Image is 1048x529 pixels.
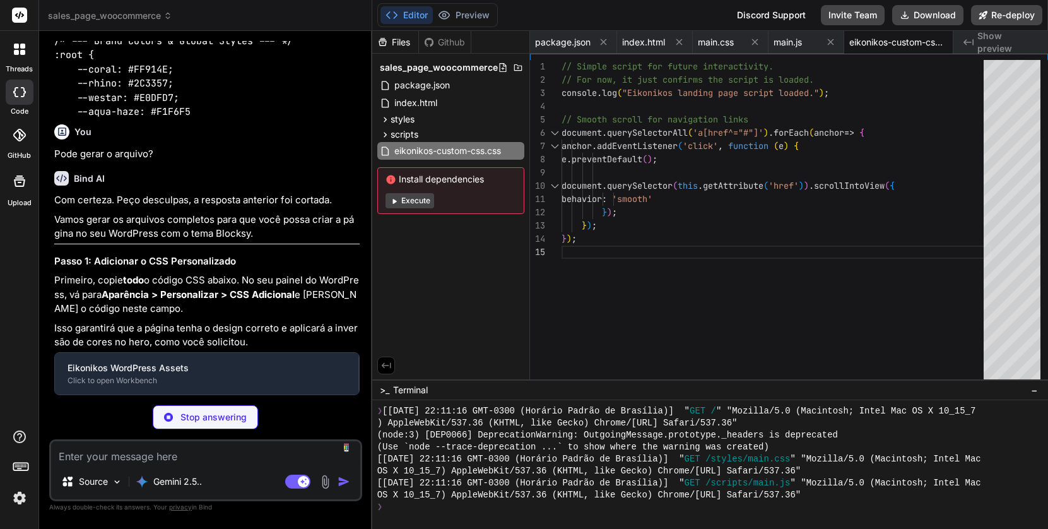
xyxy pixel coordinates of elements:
span: ) [763,127,768,138]
button: Eikonikos WordPress AssetsClick to open Workbench [55,353,358,395]
span: ( [688,127,693,138]
span: ) [784,140,789,152]
span: Show preview [977,30,1038,55]
button: − [1028,380,1040,400]
span: } [582,220,587,231]
span: querySelector [607,180,673,191]
span: ( [678,140,683,152]
span: /styles/main.css [705,453,790,465]
button: Re-deploy [971,5,1042,25]
label: Upload [8,198,32,208]
span: { [890,180,895,191]
div: 10 [530,179,545,193]
span: OS X 10_15_7) AppleWebKit/537.36 (KHTML, like Gecko) Chrome/[URL] Safari/537.36" [377,489,801,501]
span: ❯ [377,501,382,513]
span: ( [774,140,779,152]
span: document [562,180,602,191]
span: Install dependencies [386,173,516,186]
span: sales_page_woocommerce [48,9,172,22]
span: index.html [393,95,439,110]
span: styles [391,113,415,126]
span: document [562,127,602,138]
img: Gemini 2.5 Pro [136,475,148,488]
span: / [711,405,716,417]
div: Click to open Workbench [68,376,346,386]
div: Click to collapse the range. [546,126,563,140]
p: Source [79,475,108,488]
button: Execute [386,193,434,208]
span: [[DATE] 22:11:16 GMT-0300 (Horário Padrão de Brasília)] " [377,477,685,489]
span: ) [799,180,804,191]
span: " "Mozilla/5.0 (Macintosh; Intel Mac OS X 10_15_7 [716,405,975,417]
img: attachment [318,475,333,489]
span: . [602,180,607,191]
button: Invite Team [821,5,885,25]
p: Isso garantirá que a página tenha o design correto e aplicará a inversão de cores no hero, como v... [54,321,360,350]
p: Stop answering [180,411,247,424]
span: eikonikos-custom-css.css [849,36,944,49]
div: 11 [530,193,545,206]
span: [[DATE] 22:11:16 GMT-0300 (Horário Padrão de Brasília)] " [377,453,685,465]
span: >_ [380,384,389,396]
span: privacy [169,503,192,511]
div: 15 [530,246,545,259]
span: addEventListener [597,140,678,152]
span: OS X 10_15_7) AppleWebKit/537.36 (KHTML, like Gecko) Chrome/[URL] Safari/537.36" [377,465,801,477]
span: ❯ [377,405,382,417]
span: . [698,180,703,191]
span: forEach [774,127,809,138]
span: } [602,206,607,218]
p: Primeiro, copie o código CSS abaixo. No seu painel do WordPress, vá para e [PERSON_NAME] o código... [54,273,360,316]
div: Eikonikos WordPress Assets [68,362,346,374]
label: GitHub [8,150,31,161]
span: e [562,153,567,165]
span: . [592,140,597,152]
span: ) [607,206,612,218]
div: 7 [530,140,545,153]
span: function [728,140,768,152]
span: } [562,233,567,244]
span: main.js [774,36,802,49]
span: scripts [391,128,418,141]
p: Gemini 2.5.. [153,475,202,488]
div: 3 [530,86,545,100]
h6: You [74,126,91,138]
div: 8 [530,153,545,166]
button: Preview [433,6,495,24]
span: ) [819,87,824,98]
span: anchor [814,127,844,138]
span: this [678,180,698,191]
span: log [602,87,617,98]
span: sales_page_woocommerce [380,61,498,74]
span: { [794,140,799,152]
span: ( [763,180,768,191]
span: ) AppleWebKit/537.36 (KHTML, like Gecko) Chrome/[URL] Safari/537.36" [377,417,738,429]
span: ) [587,220,592,231]
span: scrollIntoView [814,180,885,191]
span: ; [612,206,617,218]
img: settings [9,487,30,509]
span: : [602,193,607,205]
span: . [768,127,774,138]
div: Click to collapse the range. [546,140,563,153]
span: package.json [535,36,591,49]
span: . [809,180,814,191]
strong: Aparência > Personalizar > CSS Adicional [102,288,295,300]
label: code [11,106,28,117]
span: behavior [562,193,602,205]
span: console [562,87,597,98]
span: "Eikonikos landing page script loaded." [622,87,819,98]
div: 1 [530,60,545,73]
div: 12 [530,206,545,219]
span: 'href' [768,180,799,191]
label: threads [6,64,33,74]
div: 4 [530,100,545,113]
button: Download [892,5,963,25]
span: GET [685,477,700,489]
div: 5 [530,113,545,126]
div: 13 [530,219,545,232]
span: (node:3) [DEP0066] DeprecationWarning: OutgoingMessage.prototype._headers is deprecated [377,429,838,441]
p: Vamos gerar os arquivos completos para que você possa criar a página no seu WordPress com o tema ... [54,213,360,241]
span: { [859,127,864,138]
div: Click to collapse the range. [546,179,563,193]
